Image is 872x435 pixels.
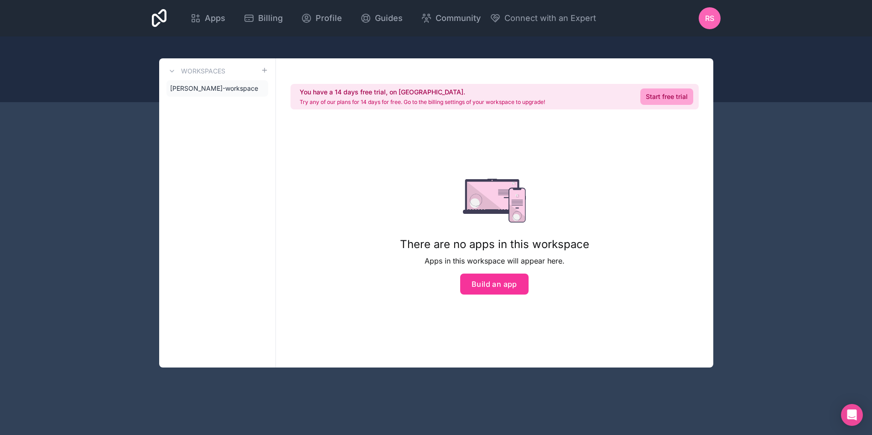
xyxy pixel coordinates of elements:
a: Guides [353,8,410,28]
h3: Workspaces [181,67,225,76]
a: Community [414,8,488,28]
span: RS [705,13,714,24]
span: Billing [258,12,283,25]
span: Community [436,12,481,25]
a: Profile [294,8,349,28]
a: Start free trial [640,88,693,105]
h2: You have a 14 days free trial, on [GEOGRAPHIC_DATA]. [300,88,545,97]
button: Connect with an Expert [490,12,596,25]
div: Open Intercom Messenger [841,404,863,426]
a: Billing [236,8,290,28]
span: Apps [205,12,225,25]
span: Profile [316,12,342,25]
span: Connect with an Expert [504,12,596,25]
h1: There are no apps in this workspace [400,237,589,252]
p: Try any of our plans for 14 days for free. Go to the billing settings of your workspace to upgrade! [300,98,545,106]
a: Apps [183,8,233,28]
img: empty state [463,179,526,223]
span: Guides [375,12,403,25]
a: [PERSON_NAME]-workspace [166,80,268,97]
span: [PERSON_NAME]-workspace [170,84,258,93]
button: Build an app [460,274,529,295]
a: Workspaces [166,66,225,77]
p: Apps in this workspace will appear here. [400,255,589,266]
